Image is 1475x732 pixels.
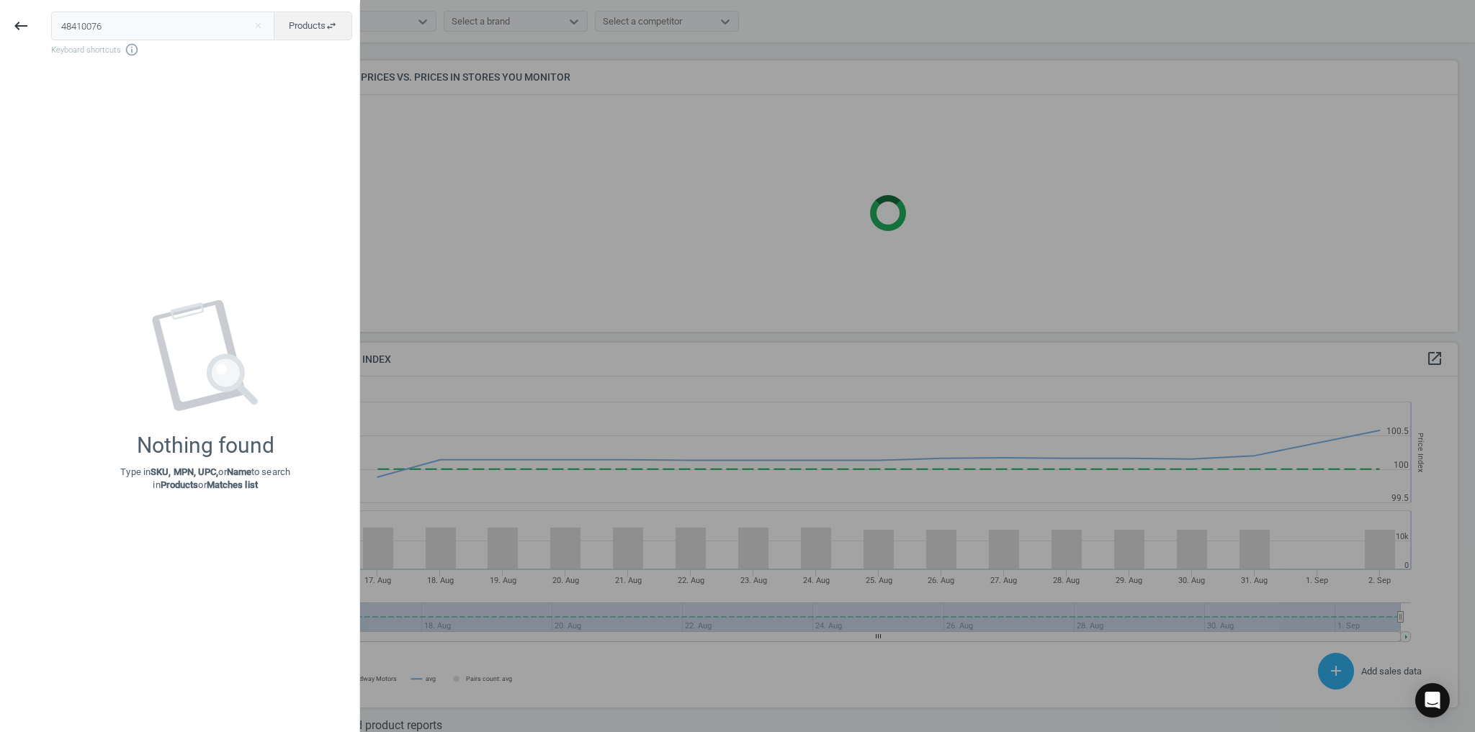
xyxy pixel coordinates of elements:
[120,466,290,492] p: Type in or to search in or
[12,17,30,35] i: keyboard_backspace
[4,9,37,43] button: keyboard_backspace
[161,479,199,490] strong: Products
[1415,683,1450,718] div: Open Intercom Messenger
[125,42,139,57] i: info_outline
[207,479,258,490] strong: Matches list
[326,20,337,32] i: swap_horiz
[247,19,269,32] button: Close
[227,466,251,477] strong: Name
[137,433,274,458] div: Nothing found
[151,466,218,477] strong: SKU, MPN, UPC,
[274,12,352,40] button: Productsswap_horiz
[51,42,352,57] span: Keyboard shortcuts
[289,19,337,32] span: Products
[51,12,275,40] input: Enter the SKU or product name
